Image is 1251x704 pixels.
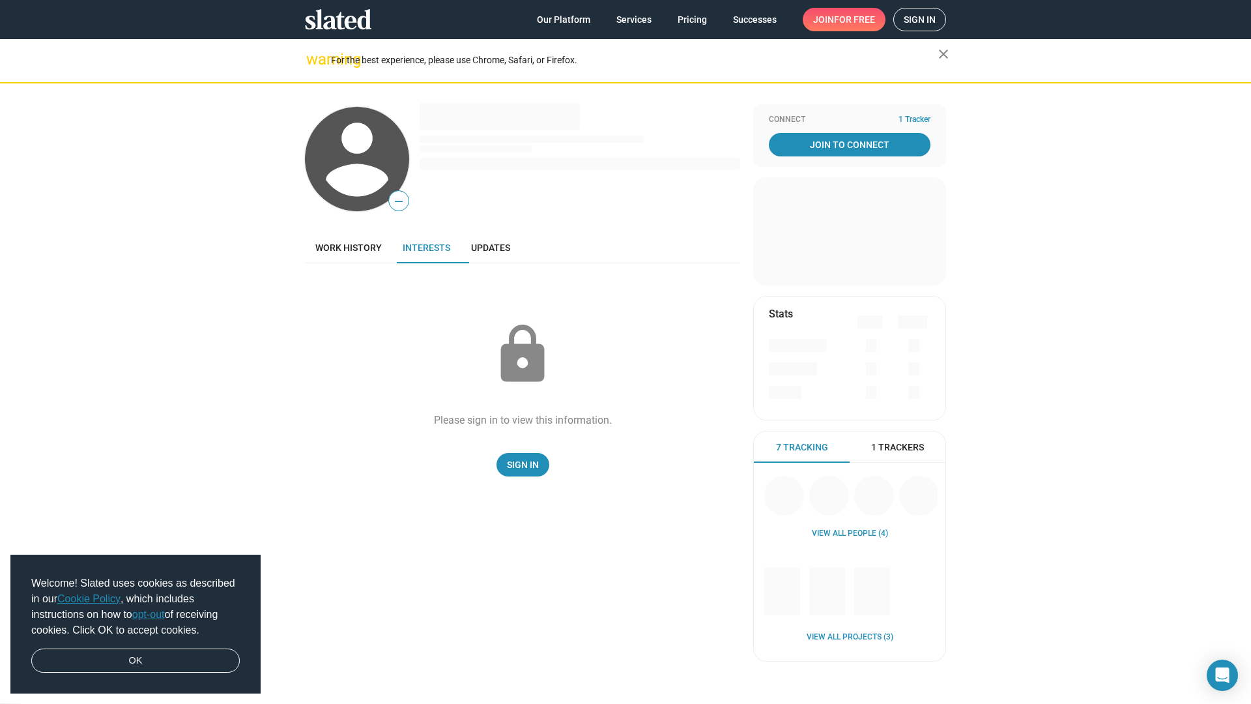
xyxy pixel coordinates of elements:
[392,232,461,263] a: Interests
[723,8,787,31] a: Successes
[537,8,590,31] span: Our Platform
[803,8,885,31] a: Joinfor free
[807,632,893,643] a: View all Projects (3)
[834,8,875,31] span: for free
[771,133,928,156] span: Join To Connect
[678,8,707,31] span: Pricing
[769,307,793,321] mat-card-title: Stats
[434,413,612,427] div: Please sign in to view this information.
[132,609,165,620] a: opt-out
[490,322,555,387] mat-icon: lock
[899,115,930,125] span: 1 Tracker
[769,115,930,125] div: Connect
[936,46,951,62] mat-icon: close
[1207,660,1238,691] div: Open Intercom Messenger
[526,8,601,31] a: Our Platform
[667,8,717,31] a: Pricing
[733,8,777,31] span: Successes
[306,51,322,67] mat-icon: warning
[769,133,930,156] a: Join To Connect
[57,593,121,604] a: Cookie Policy
[315,242,382,253] span: Work history
[606,8,662,31] a: Services
[507,453,539,477] span: Sign In
[616,8,652,31] span: Services
[331,51,938,69] div: For the best experience, please use Chrome, Safari, or Firefox.
[871,441,924,454] span: 1 Trackers
[471,242,510,253] span: Updates
[31,576,240,638] span: Welcome! Slated uses cookies as described in our , which includes instructions on how to of recei...
[812,529,888,539] a: View all People (4)
[813,8,875,31] span: Join
[461,232,521,263] a: Updates
[389,193,409,210] span: —
[904,8,936,31] span: Sign in
[403,242,450,253] span: Interests
[776,441,828,454] span: 7 Tracking
[31,649,240,673] a: dismiss cookie message
[893,8,946,31] a: Sign in
[496,453,549,477] a: Sign In
[305,232,392,263] a: Work history
[10,555,261,694] div: cookieconsent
